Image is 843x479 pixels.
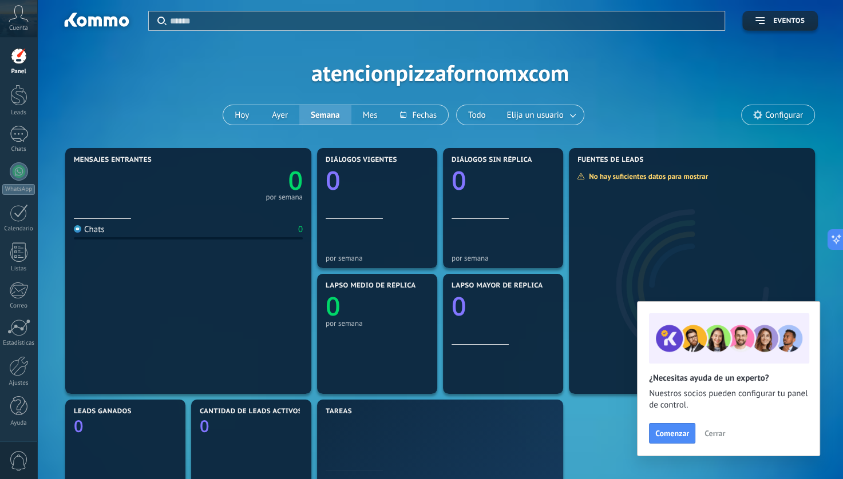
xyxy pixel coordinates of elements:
[298,224,303,235] div: 0
[577,171,716,181] div: No hay suficientes datos para mostrar
[705,429,725,437] span: Cerrar
[2,225,35,233] div: Calendario
[452,254,555,262] div: por semana
[2,340,35,347] div: Estadísticas
[452,163,466,198] text: 0
[655,429,689,437] span: Comenzar
[2,380,35,387] div: Ajustes
[2,184,35,195] div: WhatsApp
[74,415,84,437] text: 0
[326,289,341,324] text: 0
[200,408,302,416] span: Cantidad de leads activos
[9,25,28,32] span: Cuenta
[452,282,543,290] span: Lapso mayor de réplica
[2,265,35,273] div: Listas
[260,105,299,125] button: Ayer
[2,302,35,310] div: Correo
[649,373,808,384] h2: ¿Necesitas ayuda de un experto?
[2,109,35,117] div: Leads
[505,107,566,123] span: Elija un usuario
[452,289,466,324] text: 0
[457,105,497,125] button: Todo
[326,254,429,262] div: por semana
[2,146,35,153] div: Chats
[74,224,105,235] div: Chats
[649,388,808,411] span: Nuestros socios pueden configurar tu panel de control.
[299,105,351,125] button: Semana
[326,156,397,164] span: Diálogos vigentes
[188,163,303,198] a: 0
[223,105,260,125] button: Hoy
[351,105,389,125] button: Mes
[2,420,35,427] div: Ayuda
[389,105,448,125] button: Fechas
[773,17,805,25] span: Eventos
[200,415,209,437] text: 0
[742,11,818,31] button: Eventos
[649,423,695,444] button: Comenzar
[765,110,803,120] span: Configurar
[326,408,352,416] span: Tareas
[266,194,303,200] div: por semana
[326,282,416,290] span: Lapso medio de réplica
[326,163,341,198] text: 0
[74,408,132,416] span: Leads ganados
[74,156,152,164] span: Mensajes entrantes
[699,425,730,442] button: Cerrar
[326,319,429,328] div: por semana
[577,156,644,164] span: Fuentes de leads
[288,163,303,198] text: 0
[452,156,532,164] span: Diálogos sin réplica
[74,225,81,233] img: Chats
[497,105,584,125] button: Elija un usuario
[2,68,35,75] div: Panel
